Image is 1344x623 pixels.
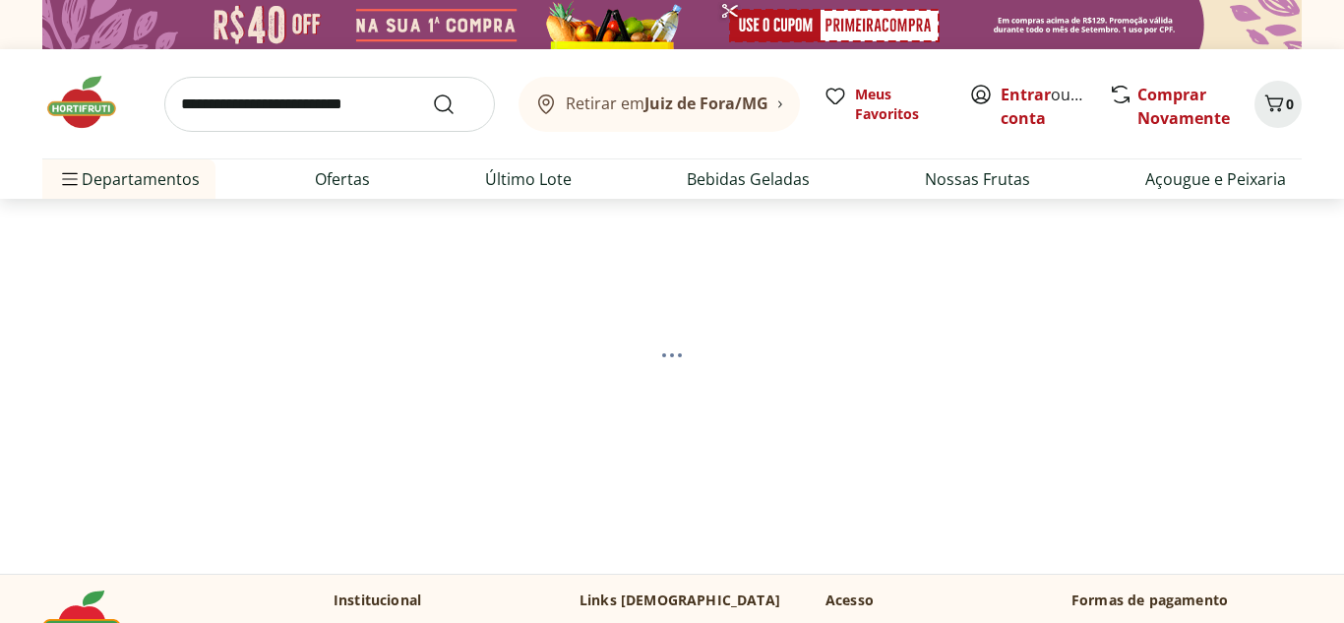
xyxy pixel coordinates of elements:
[42,73,141,132] img: Hortifruti
[855,85,946,124] span: Meus Favoritos
[315,167,370,191] a: Ofertas
[58,156,82,203] button: Menu
[1145,167,1286,191] a: Açougue e Peixaria
[925,167,1030,191] a: Nossas Frutas
[432,93,479,116] button: Submit Search
[824,85,946,124] a: Meus Favoritos
[1001,84,1109,129] a: Criar conta
[1254,81,1302,128] button: Carrinho
[1137,84,1230,129] a: Comprar Novamente
[644,93,768,114] b: Juiz de Fora/MG
[580,591,780,610] p: Links [DEMOGRAPHIC_DATA]
[1001,84,1051,105] a: Entrar
[485,167,572,191] a: Último Lote
[519,77,800,132] button: Retirar emJuiz de Fora/MG
[1286,94,1294,113] span: 0
[1001,83,1088,130] span: ou
[334,591,421,610] p: Institucional
[825,591,874,610] p: Acesso
[164,77,495,132] input: search
[687,167,810,191] a: Bebidas Geladas
[1071,591,1302,610] p: Formas de pagamento
[566,94,768,112] span: Retirar em
[58,156,200,203] span: Departamentos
